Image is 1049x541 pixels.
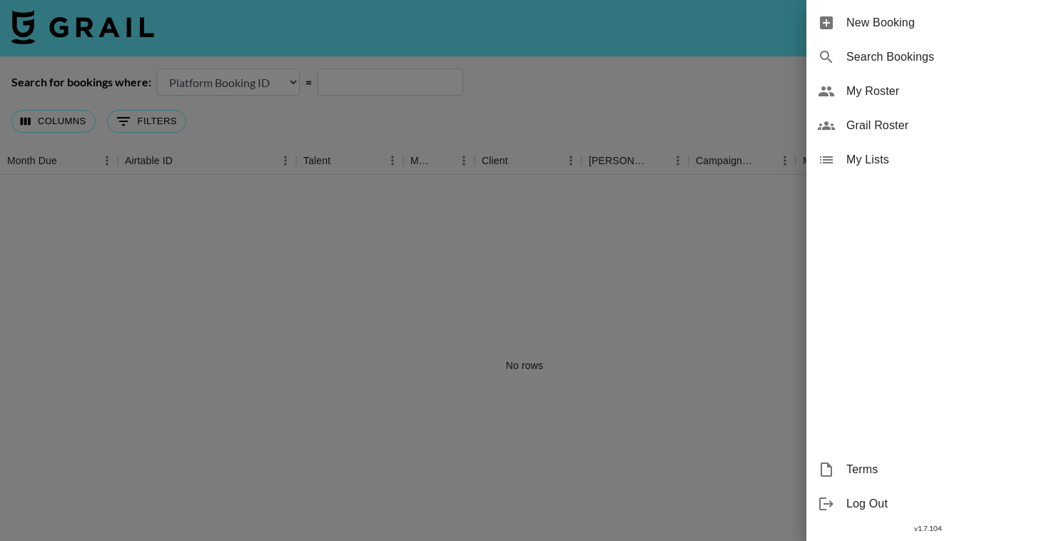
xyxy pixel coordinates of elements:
div: v 1.7.104 [806,521,1049,536]
span: New Booking [846,14,1038,31]
span: Log Out [846,495,1038,512]
span: Search Bookings [846,49,1038,66]
span: Terms [846,461,1038,478]
div: My Roster [806,74,1049,108]
span: My Roster [846,83,1038,100]
span: Grail Roster [846,117,1038,134]
div: Search Bookings [806,40,1049,74]
div: Terms [806,452,1049,487]
div: My Lists [806,143,1049,177]
div: New Booking [806,6,1049,40]
span: My Lists [846,151,1038,168]
div: Grail Roster [806,108,1049,143]
div: Log Out [806,487,1049,521]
